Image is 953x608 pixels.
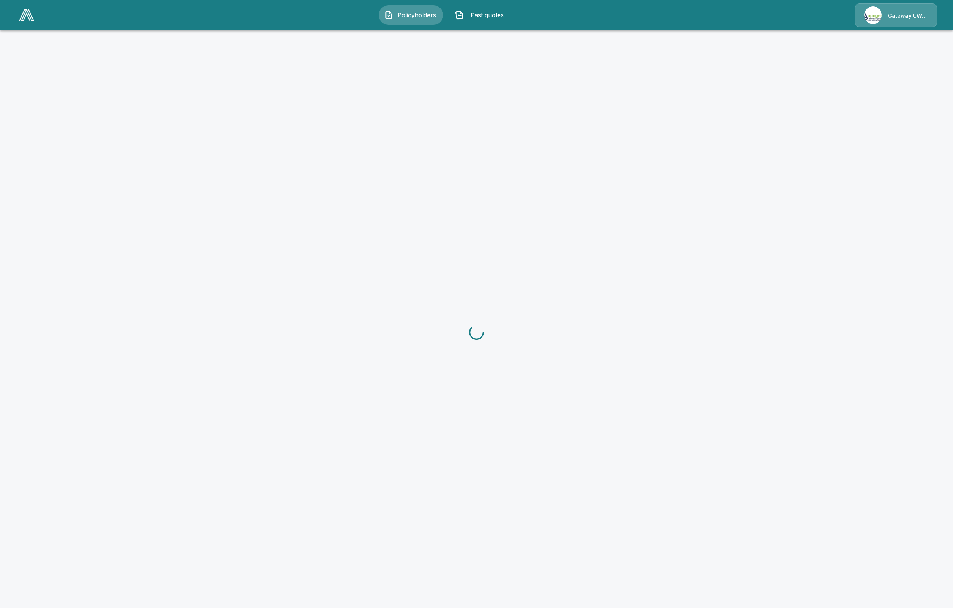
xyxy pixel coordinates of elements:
[449,5,514,25] button: Past quotes IconPast quotes
[19,9,34,21] img: AA Logo
[888,12,928,20] p: Gateway UW dba Apogee
[855,3,937,27] a: Agency IconGateway UW dba Apogee
[467,11,508,20] span: Past quotes
[396,11,438,20] span: Policyholders
[455,11,464,20] img: Past quotes Icon
[379,5,443,25] button: Policyholders IconPolicyholders
[864,6,882,24] img: Agency Icon
[384,11,393,20] img: Policyholders Icon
